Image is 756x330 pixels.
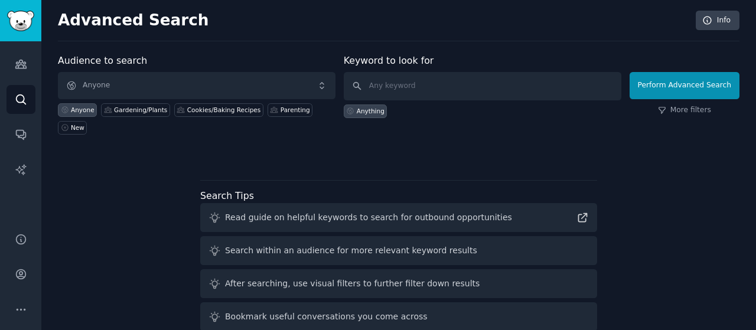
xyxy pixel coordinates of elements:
div: Parenting [281,106,310,114]
div: Bookmark useful conversations you come across [225,311,428,323]
a: New [58,121,87,135]
label: Keyword to look for [344,55,434,66]
div: Search within an audience for more relevant keyword results [225,244,477,257]
input: Any keyword [344,72,621,100]
button: Perform Advanced Search [630,72,739,99]
div: Anyone [71,106,94,114]
button: Anyone [58,72,335,99]
div: Gardening/Plants [114,106,167,114]
div: Cookies/Baking Recipes [187,106,261,114]
div: Anything [357,107,384,115]
h2: Advanced Search [58,11,689,30]
label: Search Tips [200,190,254,201]
div: New [71,123,84,132]
div: After searching, use visual filters to further filter down results [225,277,480,290]
div: Read guide on helpful keywords to search for outbound opportunities [225,211,512,224]
a: Info [696,11,739,31]
label: Audience to search [58,55,147,66]
a: More filters [658,105,711,116]
img: GummySearch logo [7,11,34,31]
